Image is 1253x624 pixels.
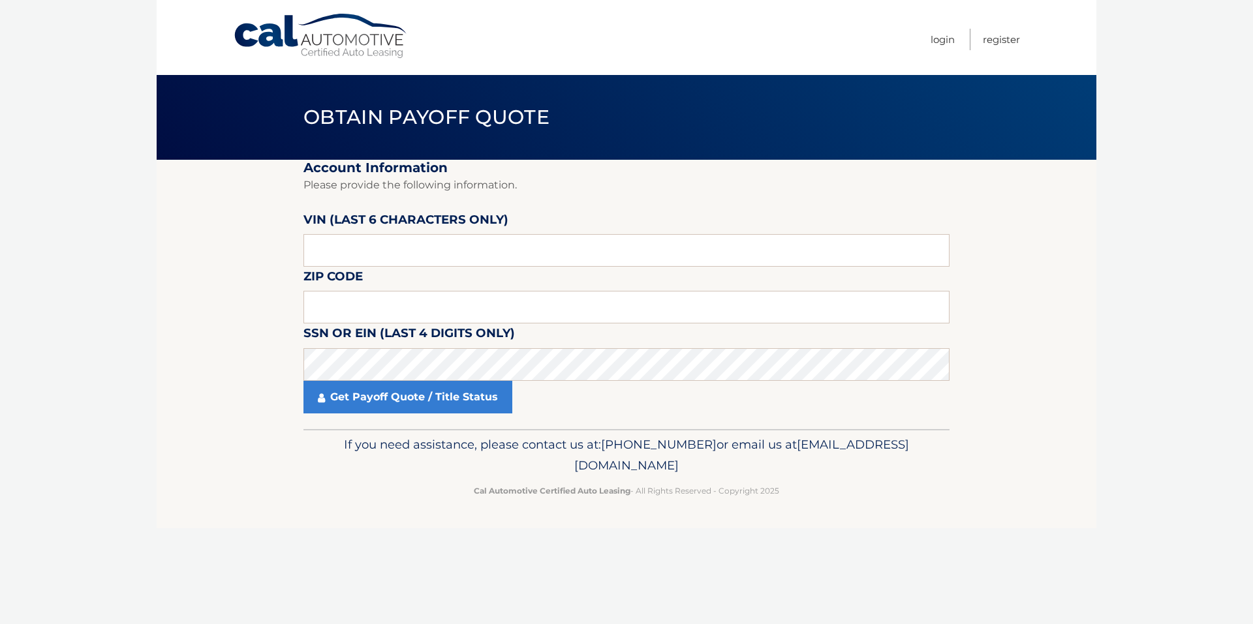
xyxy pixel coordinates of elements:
a: Login [931,29,955,50]
h2: Account Information [303,160,950,176]
label: Zip Code [303,267,363,291]
p: - All Rights Reserved - Copyright 2025 [312,484,941,498]
span: [PHONE_NUMBER] [601,437,717,452]
span: Obtain Payoff Quote [303,105,549,129]
strong: Cal Automotive Certified Auto Leasing [474,486,630,496]
a: Cal Automotive [233,13,409,59]
label: SSN or EIN (last 4 digits only) [303,323,515,348]
p: Please provide the following information. [303,176,950,194]
a: Register [983,29,1020,50]
p: If you need assistance, please contact us at: or email us at [312,434,941,476]
a: Get Payoff Quote / Title Status [303,381,512,413]
label: VIN (last 6 characters only) [303,210,508,234]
